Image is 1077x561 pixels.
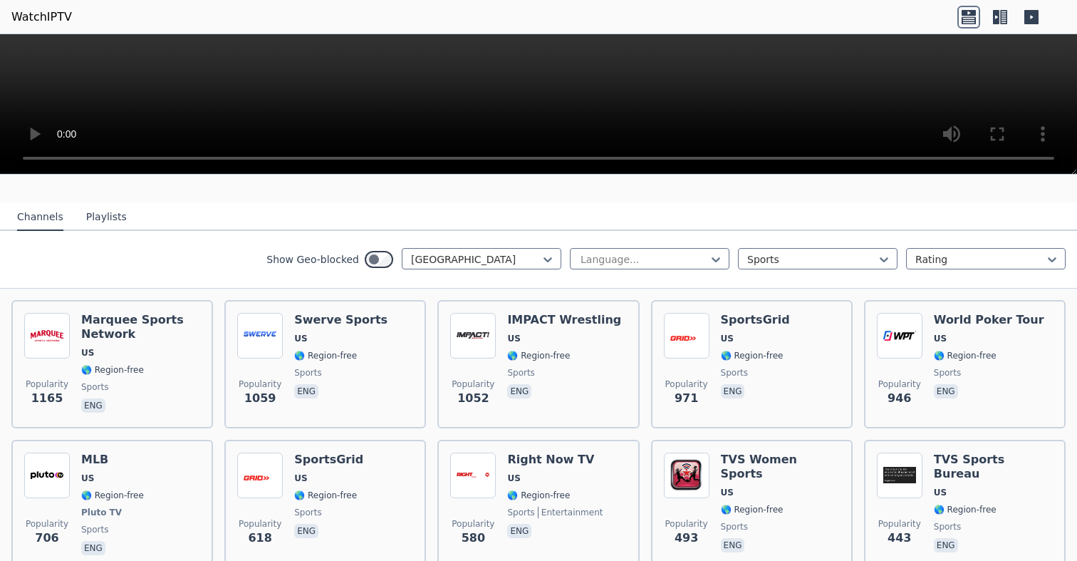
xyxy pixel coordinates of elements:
p: eng [934,384,958,398]
span: US [81,347,94,359]
label: Show Geo-blocked [266,252,359,267]
span: 🌎 Region-free [294,490,357,501]
span: sports [81,524,108,535]
a: WatchIPTV [11,9,72,26]
span: 🌎 Region-free [934,350,997,361]
span: Popularity [665,518,708,530]
span: 946 [888,390,911,407]
span: sports [507,507,534,518]
span: 580 [462,530,485,547]
img: Marquee Sports Network [24,313,70,359]
p: eng [81,398,105,413]
span: entertainment [538,507,603,518]
img: Right Now TV [450,453,496,498]
h6: TVS Sports Bureau [934,453,1053,481]
span: US [934,487,947,498]
span: Pluto TV [81,507,122,518]
span: 1165 [31,390,63,407]
p: eng [507,524,531,538]
span: 618 [248,530,271,547]
span: sports [934,367,961,379]
span: 971 [675,390,698,407]
span: Popularity [878,379,921,390]
img: SportsGrid [237,453,283,498]
span: 🌎 Region-free [294,350,357,361]
span: sports [294,367,321,379]
span: US [294,333,307,344]
h6: SportsGrid [721,313,790,327]
p: eng [507,384,531,398]
span: Popularity [26,518,68,530]
img: World Poker Tour [877,313,922,359]
span: US [507,473,520,484]
span: sports [721,521,748,532]
img: IMPACT Wrestling [450,313,496,359]
h6: MLB [81,453,144,467]
h6: Swerve Sports [294,313,387,327]
img: MLB [24,453,70,498]
span: sports [721,367,748,379]
span: US [721,333,734,344]
span: US [507,333,520,344]
span: Popularity [878,518,921,530]
button: Channels [17,204,63,231]
p: eng [294,524,318,538]
span: Popularity [665,379,708,390]
h6: Right Now TV [507,453,603,467]
span: Popularity [452,518,494,530]
h6: TVS Women Sports [721,453,840,481]
p: eng [81,541,105,555]
p: eng [721,538,745,552]
span: 🌎 Region-free [507,350,570,361]
h6: IMPACT Wrestling [507,313,621,327]
h6: World Poker Tour [934,313,1044,327]
span: sports [81,381,108,393]
h6: SportsGrid [294,453,363,467]
span: sports [294,507,321,518]
span: 🌎 Region-free [507,490,570,501]
span: US [934,333,947,344]
button: Playlists [86,204,127,231]
img: SportsGrid [664,313,709,359]
span: US [721,487,734,498]
span: 1059 [244,390,276,407]
span: Popularity [452,379,494,390]
span: 1052 [457,390,489,407]
p: eng [294,384,318,398]
span: 443 [888,530,911,547]
span: Popularity [239,379,281,390]
img: Swerve Sports [237,313,283,359]
span: 🌎 Region-free [81,490,144,501]
span: US [81,473,94,484]
span: 🌎 Region-free [721,504,784,515]
img: TVS Women Sports [664,453,709,498]
span: US [294,473,307,484]
p: eng [721,384,745,398]
h6: Marquee Sports Network [81,313,200,341]
img: TVS Sports Bureau [877,453,922,498]
span: 706 [35,530,58,547]
p: eng [934,538,958,552]
span: Popularity [239,518,281,530]
span: 🌎 Region-free [934,504,997,515]
span: sports [507,367,534,379]
span: 🌎 Region-free [81,364,144,376]
span: Popularity [26,379,68,390]
span: 493 [675,530,698,547]
span: sports [934,521,961,532]
span: 🌎 Region-free [721,350,784,361]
